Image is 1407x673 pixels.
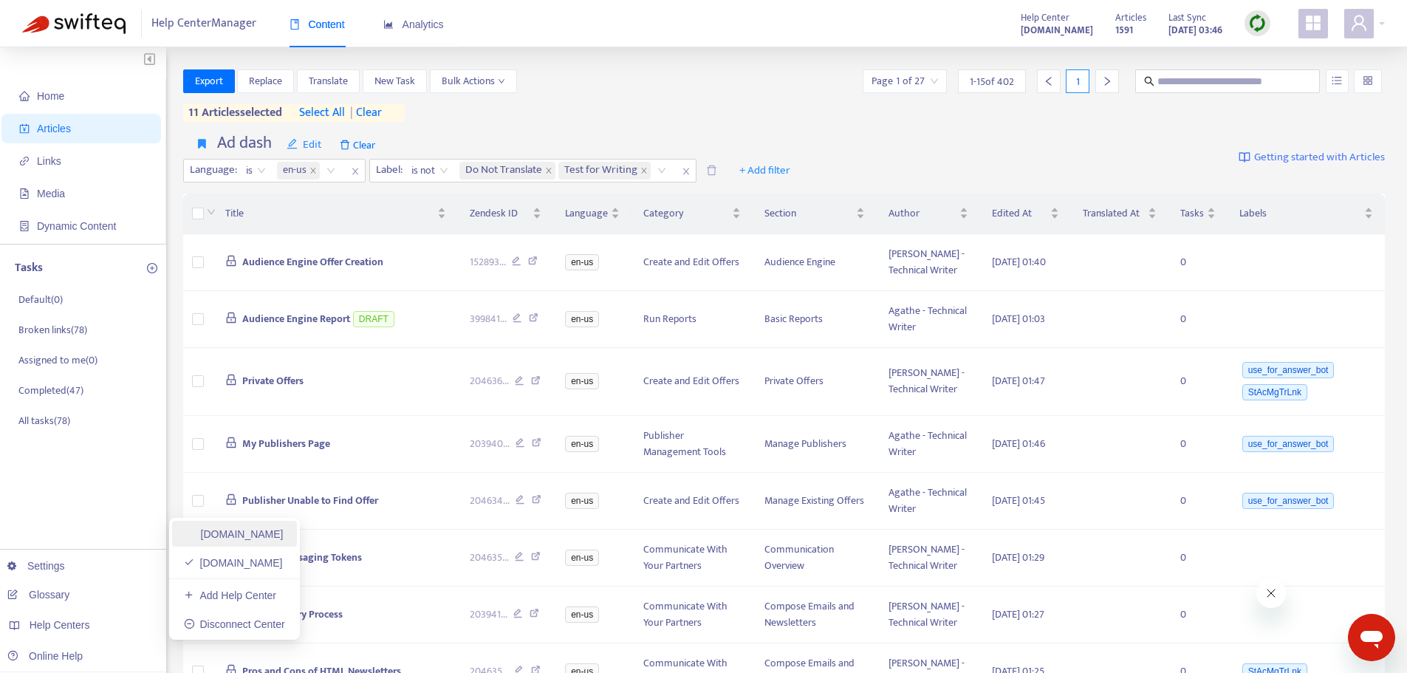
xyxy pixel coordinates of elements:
span: Do Not Translate [465,162,542,180]
button: + Add filter [728,159,801,182]
span: link [19,156,30,166]
span: 204635 ... [470,550,509,566]
td: Create and Edit Offers [631,348,752,416]
td: [PERSON_NAME] - Technical Writer [877,348,981,416]
span: My Publishers Page [242,435,330,452]
span: Help Center Manager [151,10,256,38]
td: Compose Emails and Newsletters [753,587,877,643]
span: [DATE] 01:27 [992,606,1044,623]
span: Links [37,155,61,167]
span: Content [290,18,345,30]
span: Private Offers [242,372,304,389]
a: Disconnect Center [184,618,285,630]
span: Articles [37,123,71,134]
span: delete [340,140,350,150]
td: Run Reports [631,291,752,348]
iframe: Button to launch messaging window [1348,614,1395,661]
span: Publisher Unable to Find Offer [242,492,378,509]
span: lock [225,437,237,448]
iframe: Close message [1256,578,1286,608]
th: Zendesk ID [458,194,554,234]
td: Private Offers [753,348,877,416]
a: [DOMAIN_NAME] [1021,21,1093,38]
td: Audience Engine [753,234,877,291]
span: lock [225,255,237,267]
th: Category [631,194,752,234]
span: lock [225,374,237,386]
span: Dynamic Content [37,220,116,232]
button: Translate [297,69,360,93]
span: close [346,163,365,180]
td: [PERSON_NAME] - Technical Writer [877,234,981,291]
p: Tasks [15,259,43,277]
span: Labels [1239,205,1361,222]
span: select all [299,104,345,122]
th: Language [553,194,631,234]
p: Default ( 0 ) [18,292,63,307]
span: Replace [249,73,282,89]
span: left [1044,76,1054,86]
span: right [1102,76,1112,86]
a: Glossary [7,589,69,601]
span: unordered-list [1332,75,1342,86]
span: [DATE] 01:45 [992,492,1045,509]
td: Agathe - Technical Writer [877,473,981,530]
button: Export [183,69,235,93]
span: Translated At [1083,205,1145,222]
th: Section [753,194,877,234]
td: Communication Overview [753,530,877,587]
span: container [19,221,30,231]
span: account-book [19,123,30,134]
a: Settings [7,560,65,572]
td: 0 [1168,291,1228,348]
td: 0 [1168,587,1228,643]
td: 0 [1168,234,1228,291]
span: Articles [1115,10,1146,26]
span: en-us [565,550,599,566]
span: 203940 ... [470,436,510,452]
span: Test for Writing [564,162,637,180]
td: Communicate With Your Partners [631,587,752,643]
td: [PERSON_NAME] - Technical Writer [877,587,981,643]
span: Analytics [383,18,444,30]
span: en-us [565,311,599,327]
span: Getting started with Articles [1254,149,1385,166]
span: Edited At [992,205,1047,222]
span: Help Centers [30,619,90,631]
img: Swifteq [22,13,126,34]
span: Hi. Need any help? [9,10,106,22]
span: down [498,78,505,85]
span: [DATE] 01:46 [992,435,1045,452]
span: en-us [565,373,599,389]
a: [DOMAIN_NAME] [184,528,284,540]
span: edit [287,138,298,149]
span: down [207,208,216,216]
span: [DATE] 01:03 [992,310,1045,327]
span: user [1350,14,1368,32]
span: book [290,19,300,30]
td: Create and Edit Offers [631,234,752,291]
th: Tasks [1168,194,1228,234]
span: Language : [184,160,239,182]
span: en-us [565,436,599,452]
span: Title [225,205,434,222]
span: Zendesk ID [470,205,530,222]
span: home [19,91,30,101]
span: en-us [565,254,599,270]
img: sync.dc5367851b00ba804db3.png [1248,14,1267,33]
button: unordered-list [1326,69,1349,93]
td: Communicate With Your Partners [631,530,752,587]
span: close [309,167,317,174]
span: use_for_answer_bot [1242,436,1335,452]
span: use_for_answer_bot [1242,493,1335,509]
th: Translated At [1071,194,1168,234]
th: Edited At [980,194,1070,234]
span: [DATE] 01:29 [992,549,1044,566]
span: Last Sync [1168,10,1206,26]
td: Agathe - Technical Writer [877,416,981,473]
span: en-us [565,607,599,623]
span: delete [706,165,717,176]
span: close [640,167,648,174]
span: StAcMgTrLnk [1242,384,1307,400]
h4: Ad dash [217,133,272,153]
